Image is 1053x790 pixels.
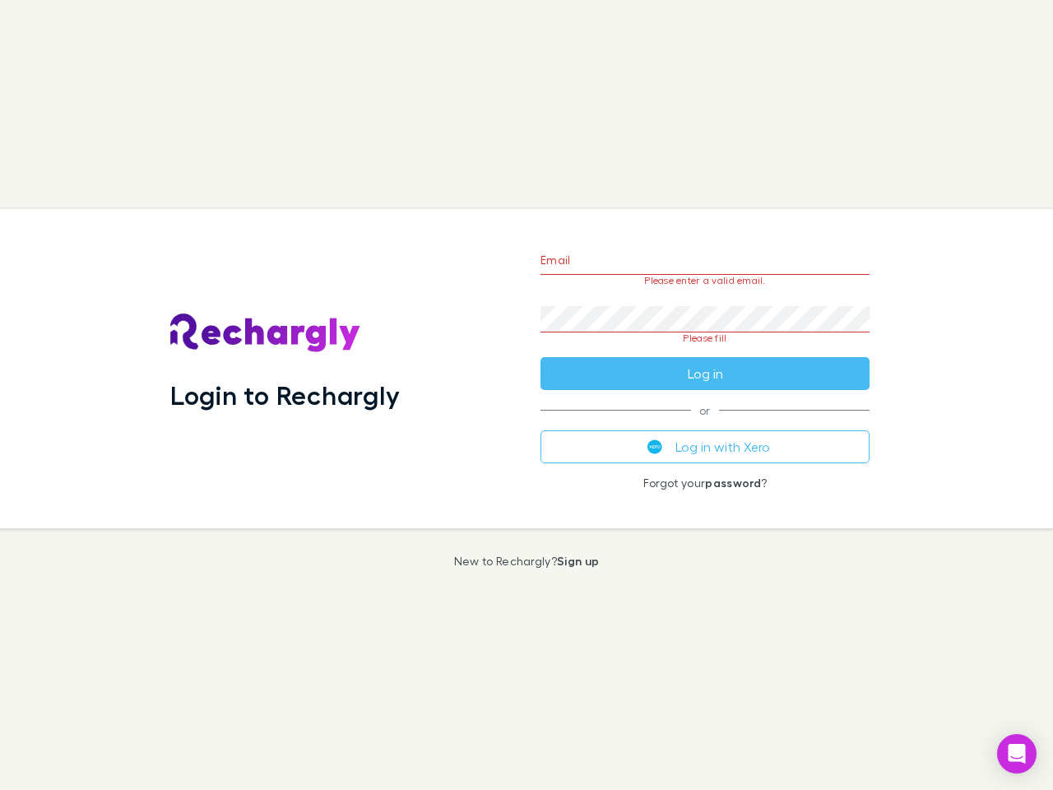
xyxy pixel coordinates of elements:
a: password [705,476,761,490]
p: Please enter a valid email. [540,275,870,286]
p: New to Rechargly? [454,555,600,568]
button: Log in [540,357,870,390]
p: Forgot your ? [540,476,870,490]
div: Open Intercom Messenger [997,734,1037,774]
p: Please fill [540,332,870,344]
img: Rechargly's Logo [170,314,361,353]
a: Sign up [557,554,599,568]
span: or [540,410,870,411]
button: Log in with Xero [540,430,870,463]
img: Xero's logo [647,439,662,454]
h1: Login to Rechargly [170,379,400,411]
